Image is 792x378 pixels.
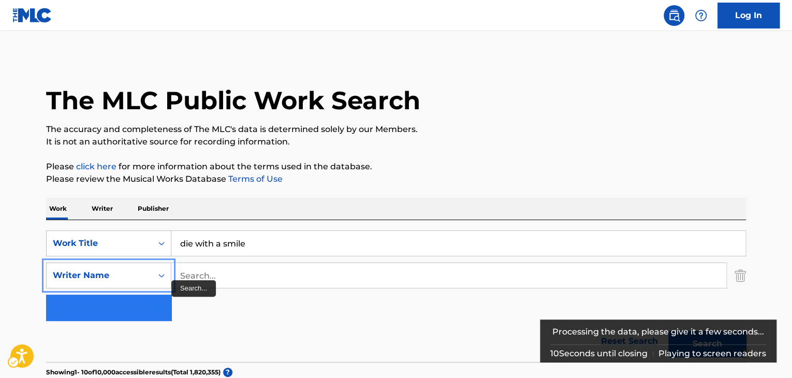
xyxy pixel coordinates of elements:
a: Music industry terminology | mechanical licensing collective [76,162,116,171]
img: Delete Criterion [735,263,746,288]
div: Processing the data, please give it a few seconds... [550,319,767,344]
img: MLC Logo [12,8,52,23]
form: Search Form [46,230,746,362]
a: Log In [717,3,780,28]
p: Writer [89,198,116,220]
button: Add Criteria [46,295,171,321]
p: Publisher [135,198,172,220]
a: Terms of Use [226,174,283,184]
div: Writer Name [53,269,146,282]
div: On [152,231,171,256]
p: It is not an authoritative source for recording information. [46,136,746,148]
p: Please review the Musical Works Database [46,173,746,185]
p: Showing 1 - 10 of 10,000 accessible results (Total 1,820,355 ) [46,368,221,377]
h1: The MLC Public Work Search [46,85,420,116]
input: Search... [171,231,745,256]
img: 9d2ae6d4665cec9f34b9.svg [151,301,163,314]
img: search [668,9,680,22]
p: Please for more information about the terms used in the database. [46,161,746,173]
div: Work Title [53,237,146,250]
p: Work [46,198,70,220]
span: ? [223,368,232,377]
input: Search... [171,263,726,288]
span: 10 [550,348,559,358]
img: help [695,9,707,22]
p: The accuracy and completeness of The MLC's data is determined solely by our Members. [46,123,746,136]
